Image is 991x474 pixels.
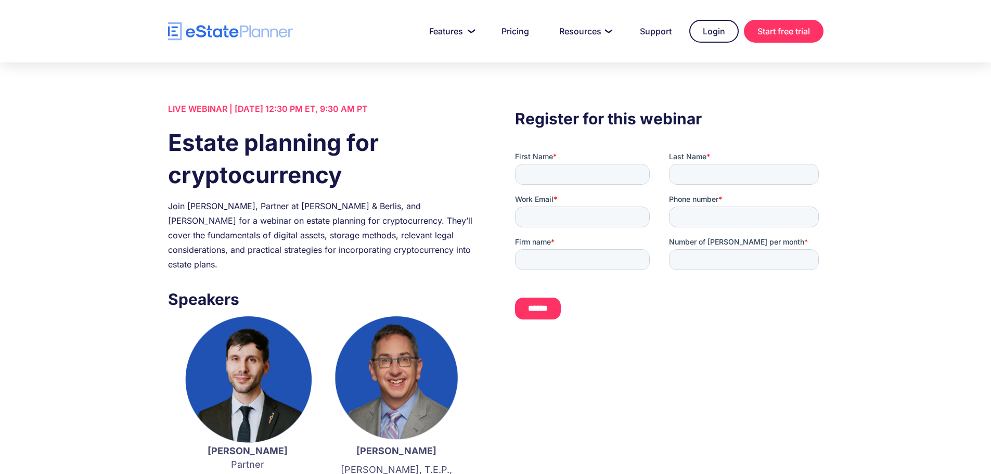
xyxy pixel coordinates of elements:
[168,101,476,116] div: LIVE WEBINAR | [DATE] 12:30 PM ET, 9:30 AM PT
[356,445,436,456] strong: [PERSON_NAME]
[515,151,823,328] iframe: Form 0
[168,22,293,41] a: home
[689,20,739,43] a: Login
[168,199,476,272] div: Join [PERSON_NAME], Partner at [PERSON_NAME] & Berlis, and [PERSON_NAME] for a webinar on estate ...
[547,21,622,42] a: Resources
[168,287,476,311] h3: Speakers
[208,445,288,456] strong: [PERSON_NAME]
[184,444,312,471] p: Partner
[627,21,684,42] a: Support
[417,21,484,42] a: Features
[168,126,476,191] h1: Estate planning for cryptocurrency
[489,21,542,42] a: Pricing
[515,107,823,131] h3: Register for this webinar
[744,20,823,43] a: Start free trial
